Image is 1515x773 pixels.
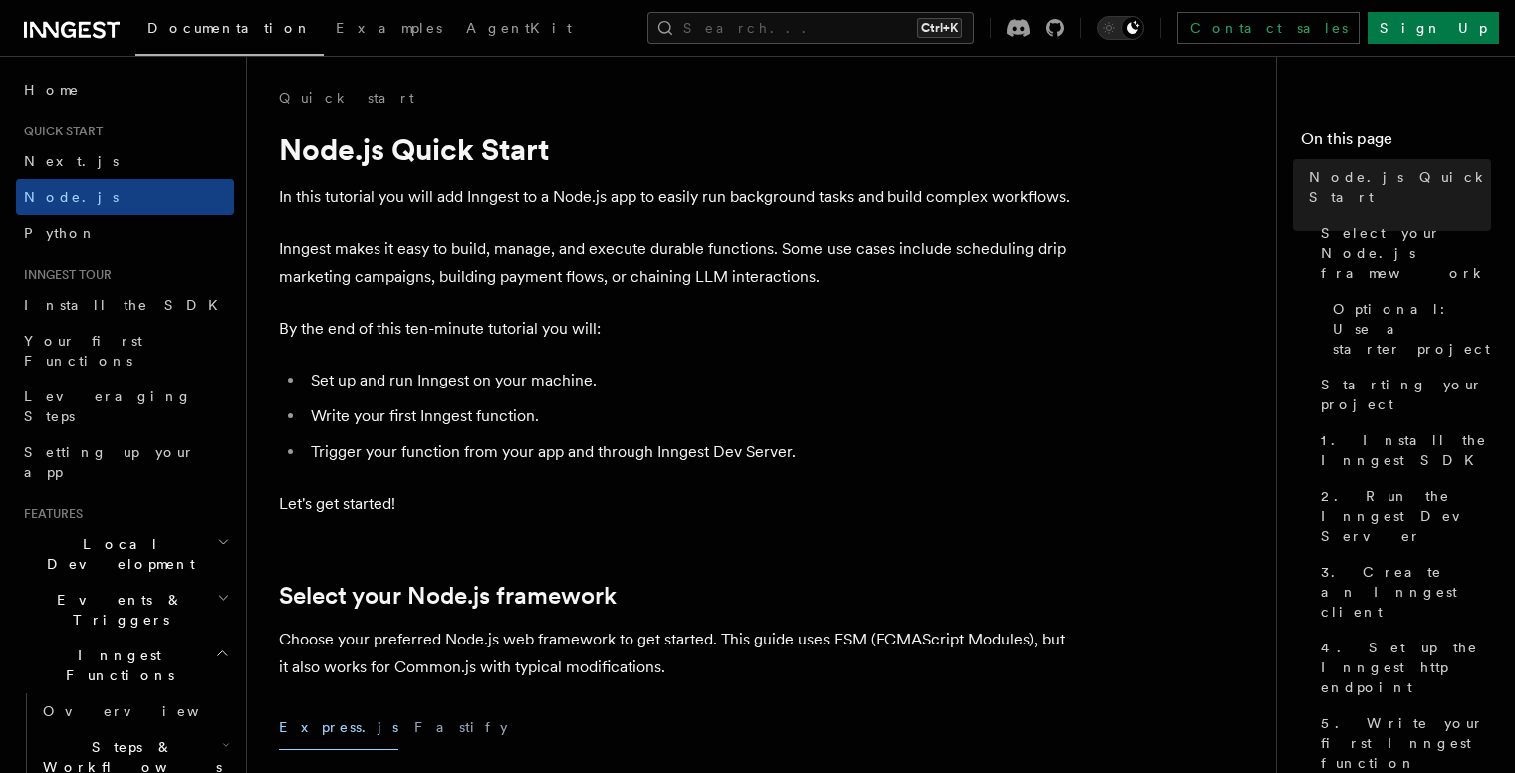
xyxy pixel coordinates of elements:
a: Python [16,215,234,251]
a: Optional: Use a starter project [1325,291,1491,367]
a: Node.js Quick Start [1301,159,1491,215]
li: Trigger your function from your app and through Inngest Dev Server. [305,438,1076,466]
p: Let's get started! [279,490,1076,518]
span: 2. Run the Inngest Dev Server [1321,486,1491,546]
h1: Node.js Quick Start [279,131,1076,167]
p: Choose your preferred Node.js web framework to get started. This guide uses ESM (ECMAScript Modul... [279,626,1076,681]
span: Your first Functions [24,333,142,369]
span: Python [24,225,97,241]
span: Quick start [16,124,103,139]
a: Next.js [16,143,234,179]
button: Fastify [414,705,508,750]
a: Node.js [16,179,234,215]
a: Documentation [135,6,324,56]
span: Node.js Quick Start [1309,167,1491,207]
span: Starting your project [1321,375,1491,414]
a: Overview [35,693,234,729]
a: Leveraging Steps [16,379,234,434]
span: Features [16,506,83,522]
button: Local Development [16,526,234,582]
a: Starting your project [1313,367,1491,422]
span: Inngest Functions [16,645,215,685]
a: Select your Node.js framework [1313,215,1491,291]
span: Select your Node.js framework [1321,223,1491,283]
span: 1. Install the Inngest SDK [1321,430,1491,470]
a: Select your Node.js framework [279,582,617,610]
button: Search...Ctrl+K [647,12,974,44]
a: Setting up your app [16,434,234,490]
span: 4. Set up the Inngest http endpoint [1321,638,1491,697]
a: 4. Set up the Inngest http endpoint [1313,630,1491,705]
span: Local Development [16,534,217,574]
a: Sign Up [1368,12,1499,44]
span: Setting up your app [24,444,195,480]
a: 2. Run the Inngest Dev Server [1313,478,1491,554]
span: Events & Triggers [16,590,217,630]
li: Set up and run Inngest on your machine. [305,367,1076,394]
span: Documentation [147,20,312,36]
span: Leveraging Steps [24,388,192,424]
li: Write your first Inngest function. [305,402,1076,430]
span: Node.js [24,189,119,205]
span: Inngest tour [16,267,112,283]
a: Install the SDK [16,287,234,323]
span: Home [24,80,80,100]
p: In this tutorial you will add Inngest to a Node.js app to easily run background tasks and build c... [279,183,1076,211]
p: Inngest makes it easy to build, manage, and execute durable functions. Some use cases include sch... [279,235,1076,291]
a: Examples [324,6,454,54]
p: By the end of this ten-minute tutorial you will: [279,315,1076,343]
span: 3. Create an Inngest client [1321,562,1491,622]
span: Examples [336,20,442,36]
a: AgentKit [454,6,584,54]
button: Toggle dark mode [1097,16,1144,40]
a: Contact sales [1177,12,1360,44]
span: 5. Write your first Inngest function [1321,713,1491,773]
a: Quick start [279,88,414,108]
h4: On this page [1301,128,1491,159]
a: 1. Install the Inngest SDK [1313,422,1491,478]
a: Home [16,72,234,108]
span: Overview [43,703,248,719]
button: Events & Triggers [16,582,234,638]
span: Next.js [24,153,119,169]
button: Inngest Functions [16,638,234,693]
kbd: Ctrl+K [917,18,962,38]
a: 3. Create an Inngest client [1313,554,1491,630]
span: Optional: Use a starter project [1333,299,1491,359]
button: Express.js [279,705,398,750]
span: AgentKit [466,20,572,36]
a: Your first Functions [16,323,234,379]
span: Install the SDK [24,297,230,313]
